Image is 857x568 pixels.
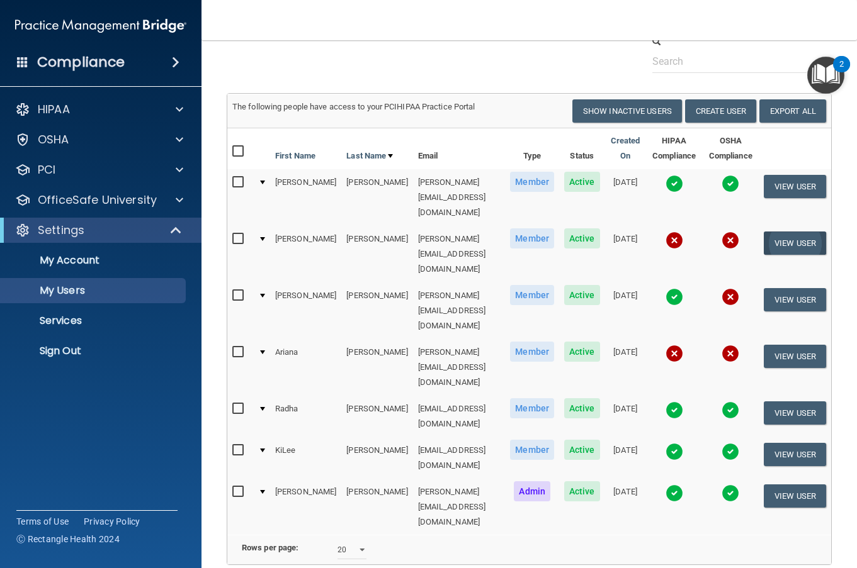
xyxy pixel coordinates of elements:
img: tick.e7d51cea.svg [666,175,683,192]
span: Active [564,285,600,305]
p: Sign Out [8,345,180,357]
td: [PERSON_NAME][EMAIL_ADDRESS][DOMAIN_NAME] [413,339,506,396]
span: Active [564,342,600,362]
p: Settings [38,223,84,238]
td: KiLee [270,437,341,479]
button: View User [764,345,826,368]
iframe: Drift Widget Chat Controller [639,479,842,529]
a: Last Name [346,148,393,164]
img: cross.ca9f0e7f.svg [666,231,683,249]
a: OSHA [15,132,183,147]
td: [PERSON_NAME] [341,479,412,535]
input: Search [652,50,807,73]
th: Status [559,128,605,169]
img: tick.e7d51cea.svg [722,401,739,419]
p: OSHA [38,132,69,147]
a: First Name [275,148,315,164]
button: View User [764,175,826,198]
img: tick.e7d51cea.svg [666,288,683,306]
span: Member [510,172,554,192]
a: Created On [610,133,641,164]
button: Create User [685,99,756,123]
td: [DATE] [605,282,646,339]
span: Member [510,398,554,418]
a: OfficeSafe University [15,192,183,208]
a: Settings [15,223,183,238]
td: [PERSON_NAME][EMAIL_ADDRESS][DOMAIN_NAME] [413,169,506,226]
button: Show Inactive Users [572,99,682,123]
img: cross.ca9f0e7f.svg [722,288,739,306]
th: Email [413,128,506,169]
a: Privacy Policy [84,515,140,528]
th: OSHA Compliance [703,128,759,169]
span: Active [564,172,600,192]
img: cross.ca9f0e7f.svg [666,345,683,362]
img: tick.e7d51cea.svg [722,175,739,192]
span: The following people have access to your PCIHIPAA Practice Portal [232,102,475,111]
span: Member [510,440,554,460]
td: [PERSON_NAME] [341,282,412,339]
td: [PERSON_NAME][EMAIL_ADDRESS][DOMAIN_NAME] [413,226,506,282]
span: Active [564,228,600,248]
td: [PERSON_NAME] [270,479,341,535]
td: [DATE] [605,339,646,396]
td: [PERSON_NAME][EMAIL_ADDRESS][DOMAIN_NAME] [413,282,506,339]
td: [EMAIL_ADDRESS][DOMAIN_NAME] [413,396,506,437]
span: Active [564,398,600,418]
td: [EMAIL_ADDRESS][DOMAIN_NAME] [413,437,506,479]
td: [PERSON_NAME] [270,226,341,282]
td: Radha [270,396,341,437]
span: Ⓒ Rectangle Health 2024 [16,533,120,545]
td: [PERSON_NAME][EMAIL_ADDRESS][DOMAIN_NAME] [413,479,506,535]
td: [PERSON_NAME] [341,396,412,437]
td: [DATE] [605,479,646,535]
a: Terms of Use [16,515,69,528]
span: Member [510,342,554,362]
p: My Account [8,254,180,267]
span: Admin [514,481,550,501]
td: [PERSON_NAME] [341,226,412,282]
td: [DATE] [605,437,646,479]
p: HIPAA [38,102,70,117]
a: PCI [15,162,183,177]
td: [PERSON_NAME] [341,339,412,396]
span: Active [564,481,600,501]
td: [DATE] [605,226,646,282]
img: tick.e7d51cea.svg [722,443,739,460]
button: Open Resource Center, 2 new notifications [807,57,844,94]
img: PMB logo [15,13,186,38]
img: tick.e7d51cea.svg [666,443,683,460]
span: Member [510,228,554,248]
td: [PERSON_NAME] [270,282,341,339]
th: HIPAA Compliance [646,128,703,169]
p: My Users [8,284,180,297]
button: View User [764,231,826,255]
a: HIPAA [15,102,183,117]
th: Type [505,128,559,169]
h4: Compliance [37,53,125,71]
button: View User [764,401,826,425]
button: View User [764,443,826,466]
img: tick.e7d51cea.svg [666,401,683,419]
td: [DATE] [605,396,646,437]
img: cross.ca9f0e7f.svg [722,345,739,362]
td: Ariana [270,339,341,396]
button: View User [764,288,826,311]
p: PCI [38,162,55,177]
p: Services [8,315,180,327]
b: Rows per page: [242,543,298,552]
td: [DATE] [605,169,646,226]
p: OfficeSafe University [38,192,157,208]
img: cross.ca9f0e7f.svg [722,231,739,249]
span: Member [510,285,554,305]
span: Active [564,440,600,460]
td: [PERSON_NAME] [270,169,341,226]
a: Export All [759,99,826,123]
td: [PERSON_NAME] [341,169,412,226]
td: [PERSON_NAME] [341,437,412,479]
div: 2 [839,64,844,81]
